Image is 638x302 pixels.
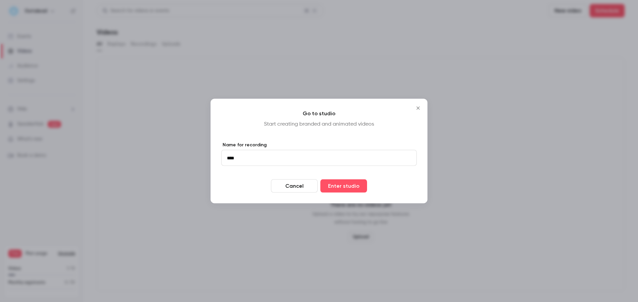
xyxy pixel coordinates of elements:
button: Enter studio [320,179,367,193]
button: Cancel [271,179,318,193]
h4: Go to studio [221,110,417,118]
button: Close [411,102,425,115]
label: Name for recording [221,142,417,148]
p: Start creating branded and animated videos [221,120,417,128]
